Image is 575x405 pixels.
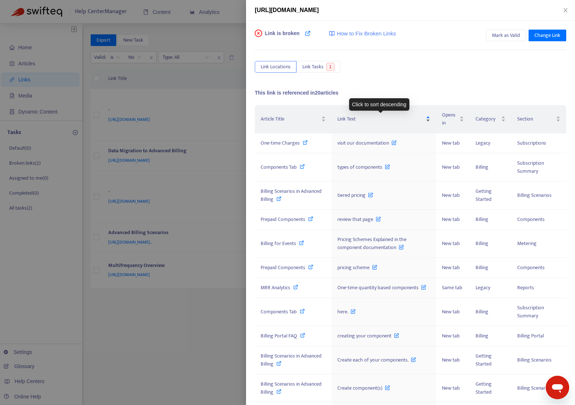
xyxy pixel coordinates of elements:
[442,239,460,248] span: New tab
[442,163,460,171] span: New tab
[442,283,462,292] span: Same tab
[476,380,492,396] span: Getting Started
[517,159,544,175] span: Subscription Summary
[296,61,340,73] button: Link Tasks1
[337,115,424,123] span: Link Text
[476,115,500,123] span: Category
[329,31,335,37] img: image-link
[261,332,297,340] span: Billing Portal FAQ
[265,30,300,44] span: Link is broken
[442,356,460,364] span: New tab
[337,283,426,292] span: One-time quantity based components
[337,356,416,364] span: Create each of your components.
[337,332,399,340] span: creating your component
[255,30,262,37] span: close-circle
[337,30,396,38] span: How to Fix Broken Links
[337,215,381,223] span: review that page
[261,115,320,123] span: Article Title
[486,30,526,41] button: Mark as Valid
[261,139,300,147] span: One-time Charges
[261,163,297,171] span: Components Tab
[442,307,460,316] span: New tab
[442,215,460,223] span: New tab
[476,332,488,340] span: Billing
[517,115,555,123] span: Section
[517,215,545,223] span: Components
[255,90,338,96] span: This link is referenced in 20 articles
[517,356,552,364] span: Billing Scenarios
[517,191,552,199] span: Billing Scenarios
[517,384,552,392] span: Billing Scenarios
[476,139,490,147] span: Legacy
[517,263,545,272] span: Components
[476,239,488,248] span: Billing
[476,163,488,171] span: Billing
[329,30,396,38] a: How to Fix Broken Links
[517,239,537,248] span: Metering
[470,105,511,133] th: Category
[326,63,335,71] span: 1
[261,352,322,368] span: Billing Scenarios in Advanced Billing
[255,105,332,133] th: Article Title
[337,191,373,199] span: tiered pricing
[442,384,460,392] span: New tab
[261,239,296,248] span: Billing for Events
[442,139,460,147] span: New tab
[261,187,322,203] span: Billing Scenarios in Advanced Billing
[337,235,406,252] span: Pricing Schemes Explained in the component documentation
[476,187,492,203] span: Getting Started
[255,61,296,73] button: Link Locations
[261,307,297,316] span: Components Tab
[337,384,390,392] span: Create component(s)
[476,263,488,272] span: Billing
[476,352,492,368] span: Getting Started
[337,139,397,147] span: visit our documentation
[517,283,534,292] span: Reports
[442,111,458,127] span: Opens in
[476,307,488,316] span: Billing
[337,307,356,316] span: here.
[476,283,490,292] span: Legacy
[517,139,546,147] span: Subscriptions
[261,63,291,71] span: Link Locations
[261,283,290,292] span: MRR Analytics
[534,31,560,39] span: Change Link
[492,31,520,39] span: Mark as Valid
[349,98,409,111] div: Click to sort descending
[546,376,569,399] iframe: Button to launch messaging window
[261,380,322,396] span: Billing Scenarios in Advanced Billing
[255,7,319,13] span: [URL][DOMAIN_NAME]
[563,7,568,13] span: close
[476,215,488,223] span: Billing
[517,303,544,320] span: Subscription Summary
[337,163,390,171] span: types of components
[560,7,571,14] button: Close
[261,215,305,223] span: Prepaid Components
[436,105,470,133] th: Opens in
[302,63,324,71] span: Link Tasks
[442,263,460,272] span: New tab
[529,30,566,41] button: Change Link
[261,263,305,272] span: Prepaid Components
[517,332,544,340] span: Billing Portal
[337,263,377,272] span: pricing scheme
[442,332,460,340] span: New tab
[511,105,566,133] th: Section
[442,191,460,199] span: New tab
